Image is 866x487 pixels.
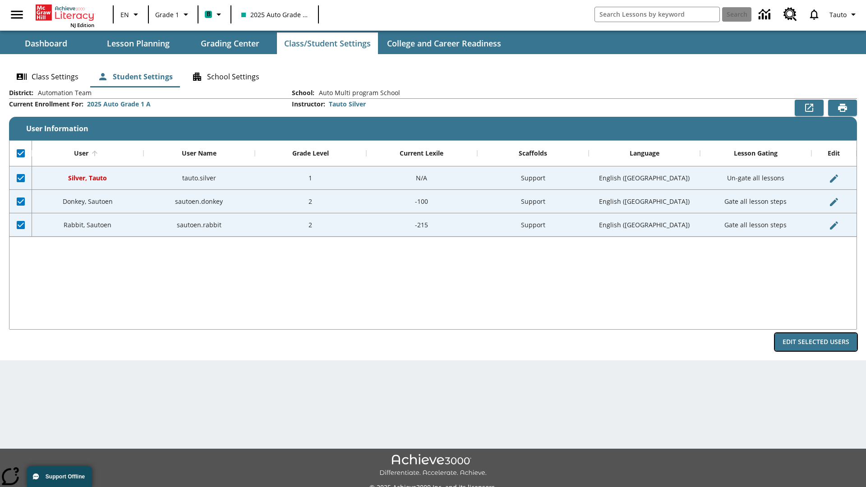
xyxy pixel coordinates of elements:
[9,66,857,87] div: Class/Student Settings
[366,190,478,213] div: -100
[155,10,179,19] span: Grade 1
[700,190,811,213] div: Gate all lesson steps
[36,3,94,28] div: Home
[630,149,659,157] div: Language
[314,88,400,97] span: Auto Multi program School
[589,190,700,213] div: English (US)
[292,101,325,108] h2: Instructor :
[255,213,366,237] div: 2
[9,66,86,87] button: Class Settings
[477,213,589,237] div: Support
[116,6,145,23] button: Language: EN, Select a language
[90,66,180,87] button: Student Settings
[9,88,857,351] div: User Information
[143,190,255,213] div: sautoen.donkey
[477,166,589,190] div: Support
[4,1,30,28] button: Open side menu
[26,124,88,133] span: User Information
[366,166,478,190] div: N/A
[400,149,443,157] div: Current Lexile
[802,3,826,26] a: Notifications
[70,22,94,28] span: NJ Edition
[826,6,862,23] button: Profile/Settings
[700,166,811,190] div: Un-gate all lessons
[93,32,183,54] button: Lesson Planning
[182,149,216,157] div: User Name
[27,466,92,487] button: Support Offline
[255,166,366,190] div: 1
[33,88,92,97] span: Automation Team
[185,32,275,54] button: Grading Center
[366,213,478,237] div: -215
[201,6,228,23] button: Boost Class color is teal. Change class color
[36,4,94,22] a: Home
[152,6,195,23] button: Grade: Grade 1, Select a grade
[379,454,487,477] img: Achieve3000 Differentiate Accelerate Achieve
[46,473,85,480] span: Support Offline
[120,10,129,19] span: EN
[9,101,83,108] h2: Current Enrollment For :
[734,149,778,157] div: Lesson Gating
[292,149,329,157] div: Grade Level
[795,100,824,116] button: Export to CSV
[589,166,700,190] div: English (US)
[184,66,267,87] button: School Settings
[828,149,840,157] div: Edit
[825,193,843,211] button: Edit User
[825,216,843,234] button: Edit User
[207,9,211,20] span: B
[74,149,88,157] div: User
[87,100,151,109] div: 2025 Auto Grade 1 A
[775,333,857,351] button: Edit Selected Users
[828,100,857,116] button: Print Preview
[589,213,700,237] div: English (US)
[778,2,802,27] a: Resource Center, Will open in new tab
[241,10,308,19] span: 2025 Auto Grade 1 A
[64,221,111,229] span: Rabbit, Sautoen
[829,10,847,19] span: Tauto
[143,213,255,237] div: sautoen.rabbit
[63,197,113,206] span: Donkey, Sautoen
[519,149,547,157] div: Scaffolds
[825,170,843,188] button: Edit User
[477,190,589,213] div: Support
[380,32,508,54] button: College and Career Readiness
[595,7,719,22] input: search field
[143,166,255,190] div: tauto.silver
[700,213,811,237] div: Gate all lesson steps
[9,89,33,97] h2: District :
[255,190,366,213] div: 2
[292,89,314,97] h2: School :
[753,2,778,27] a: Data Center
[68,174,107,182] span: Silver, Tauto
[277,32,378,54] button: Class/Student Settings
[1,32,91,54] button: Dashboard
[329,100,366,109] div: Tauto Silver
